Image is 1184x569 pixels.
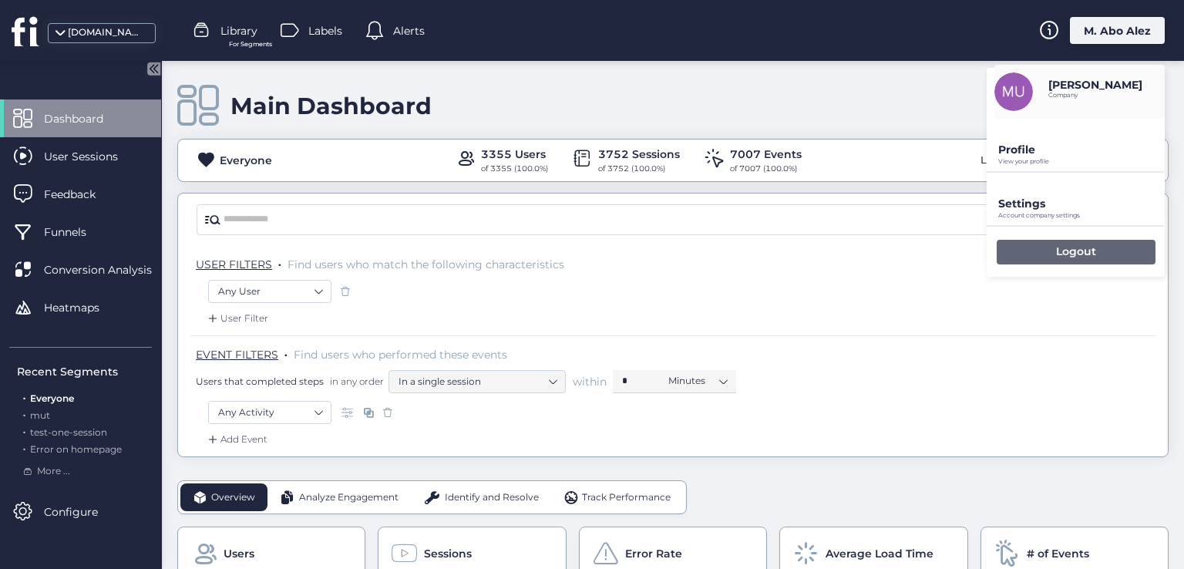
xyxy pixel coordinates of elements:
[30,392,74,404] span: Everyone
[224,545,254,562] span: Users
[205,432,267,447] div: Add Event
[998,143,1165,157] p: Profile
[1048,92,1142,99] p: Company
[211,490,255,505] span: Overview
[30,426,107,438] span: test-one-session
[1070,17,1165,44] div: M. Abo Alez
[23,406,25,421] span: .
[218,401,321,424] nz-select-item: Any Activity
[44,110,126,127] span: Dashboard
[399,370,556,393] nz-select-item: In a single session
[730,163,802,175] div: of 7007 (100.0%)
[481,163,548,175] div: of 3355 (100.0%)
[218,280,321,303] nz-select-item: Any User
[1027,545,1089,562] span: # of Events
[17,363,152,380] div: Recent Segments
[196,348,278,362] span: EVENT FILTERS
[424,545,472,562] span: Sessions
[598,163,680,175] div: of 3752 (100.0%)
[308,22,342,39] span: Labels
[1056,244,1096,258] p: Logout
[998,158,1165,165] p: View your profile
[44,261,175,278] span: Conversion Analysis
[44,224,109,241] span: Funnels
[230,92,432,120] div: Main Dashboard
[30,443,122,455] span: Error on homepage
[288,258,564,271] span: Find users who match the following characteristics
[625,545,682,562] span: Error Rate
[229,39,272,49] span: For Segments
[278,254,281,270] span: .
[44,503,121,520] span: Configure
[23,440,25,455] span: .
[44,186,119,203] span: Feedback
[481,146,548,163] div: 3355 Users
[393,22,425,39] span: Alerts
[284,345,288,360] span: .
[196,258,272,271] span: USER FILTERS
[220,152,272,169] div: Everyone
[998,197,1165,210] p: Settings
[994,72,1033,111] img: avatar
[1048,78,1142,92] p: [PERSON_NAME]
[205,311,268,326] div: User Filter
[299,490,399,505] span: Analyze Engagement
[30,409,50,421] span: mut
[582,490,671,505] span: Track Performance
[23,423,25,438] span: .
[294,348,507,362] span: Find users who performed these events
[68,25,145,40] div: [DOMAIN_NAME]
[445,490,539,505] span: Identify and Resolve
[668,369,727,392] nz-select-item: Minutes
[730,146,802,163] div: 7007 Events
[196,375,324,388] span: Users that completed steps
[826,545,933,562] span: Average Load Time
[998,212,1165,219] p: Account company settings
[573,374,607,389] span: within
[220,22,257,39] span: Library
[44,148,141,165] span: User Sessions
[327,375,384,388] span: in any order
[598,146,680,163] div: 3752 Sessions
[37,464,70,479] span: More ...
[23,389,25,404] span: .
[977,148,1047,173] div: Last 30 days
[44,299,123,316] span: Heatmaps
